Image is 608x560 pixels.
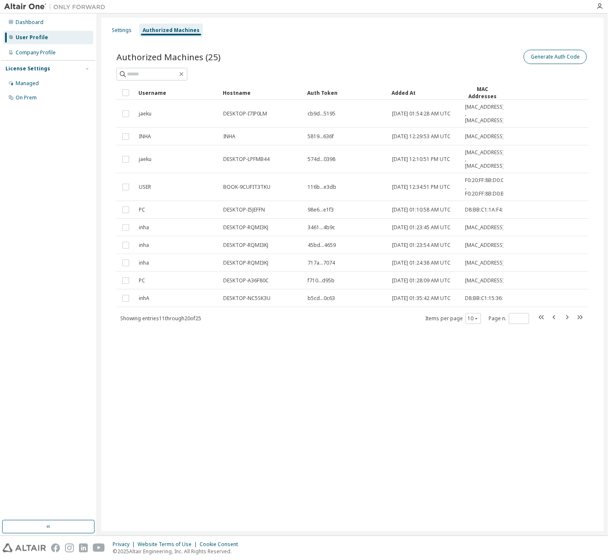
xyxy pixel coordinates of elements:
div: Username [138,86,216,99]
span: PC [139,206,145,213]
button: Generate Auth Code [524,50,587,64]
div: Authorized Machines [143,27,200,34]
span: [DATE] 12:10:51 PM UTC [392,156,450,163]
div: Company Profile [16,49,56,56]
div: User Profile [16,34,48,41]
span: DESKTOP-RQMI3KJ [223,242,268,249]
span: [DATE] 01:23:54 AM UTC [392,242,451,249]
span: [MAC_ADDRESS] [465,242,504,249]
span: jaeku [139,110,151,117]
span: BOOK-9CUFIT3TKU [223,184,270,190]
img: youtube.svg [93,544,105,552]
span: PC [139,277,145,284]
div: Website Terms of Use [138,541,200,548]
span: cb9d...5195 [308,110,335,117]
img: facebook.svg [51,544,60,552]
div: Cookie Consent [200,541,243,548]
span: Items per page [425,313,481,324]
span: b5cd...0c63 [308,295,335,302]
span: INHA [139,133,151,140]
span: DESKTOP-I5JEFFN [223,206,265,213]
span: inha [139,224,149,231]
span: [DATE] 01:35:42 AM UTC [392,295,451,302]
img: altair_logo.svg [3,544,46,552]
span: inha [139,242,149,249]
span: DESKTOP-A36F80C [223,277,269,284]
div: Managed [16,80,39,87]
span: [DATE] 01:28:09 AM UTC [392,277,451,284]
span: [DATE] 01:54:28 AM UTC [392,110,451,117]
span: [MAC_ADDRESS] [465,277,504,284]
div: License Settings [5,65,50,72]
span: D8:BB:C1:15:36:0B [465,295,509,302]
div: Added At [392,86,458,99]
span: [MAC_ADDRESS] [465,260,504,266]
span: Page n. [489,313,529,324]
div: MAC Addresses [465,86,500,100]
span: inhA [139,295,149,302]
div: On Prem [16,94,37,101]
button: 10 [467,315,479,322]
div: Auth Token [307,86,385,99]
span: DESKTOP-RQMI3KJ [223,224,268,231]
span: [MAC_ADDRESS] [465,224,504,231]
img: Altair One [4,3,110,11]
span: 3461...4b9c [308,224,335,231]
span: [MAC_ADDRESS] , [MAC_ADDRESS] [465,104,504,124]
img: linkedin.svg [79,544,88,552]
span: [MAC_ADDRESS] , [MAC_ADDRESS] [465,149,504,169]
span: [DATE] 01:10:58 AM UTC [392,206,451,213]
span: inha [139,260,149,266]
span: jaeku [139,156,151,163]
span: [MAC_ADDRESS] [465,133,504,140]
span: D8:BB:C1:1A:F4:C1 [465,206,509,213]
span: 45bd...4659 [308,242,336,249]
span: 717a...7074 [308,260,335,266]
span: [DATE] 01:23:45 AM UTC [392,224,451,231]
span: 5819...636f [308,133,334,140]
div: Privacy [113,541,138,548]
span: f710...d95b [308,277,335,284]
div: Settings [112,27,132,34]
div: Dashboard [16,19,43,26]
span: 574d...0398 [308,156,335,163]
span: DESKTOP-LPFMB44 [223,156,270,163]
p: © 2025 Altair Engineering, Inc. All Rights Reserved. [113,548,243,555]
span: 98e6...e1f3 [308,206,334,213]
span: INHA [223,133,235,140]
span: F0:20:FF:8B:D0:C0 , F0:20:FF:8B:D0:BC [465,177,508,197]
span: USER [139,184,151,190]
span: [DATE] 12:29:53 AM UTC [392,133,451,140]
span: [DATE] 12:34:51 PM UTC [392,184,450,190]
span: DESKTOP-RQMI3KJ [223,260,268,266]
span: Showing entries 11 through 20 of 25 [120,315,201,322]
img: instagram.svg [65,544,74,552]
span: 116b...e3db [308,184,336,190]
span: DESKTOP-I7IP0LM [223,110,267,117]
span: Authorized Machines (25) [116,51,221,63]
span: [DATE] 01:24:38 AM UTC [392,260,451,266]
span: DESKTOP-NC5SK3U [223,295,270,302]
div: Hostname [223,86,300,99]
